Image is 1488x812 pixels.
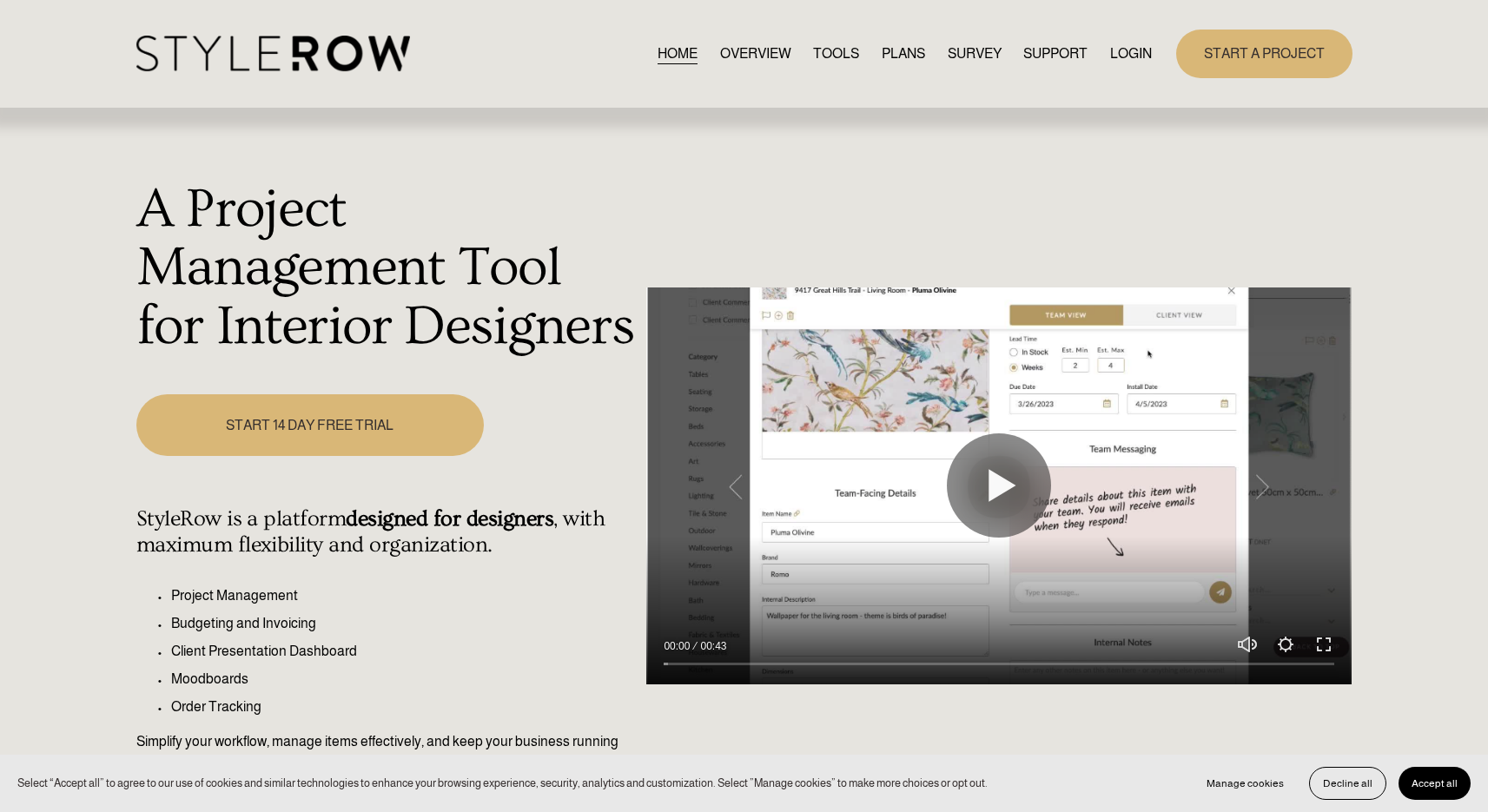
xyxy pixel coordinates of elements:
a: HOME [658,42,698,65]
h1: A Project Management Tool for Interior Designers [136,181,638,357]
p: Budgeting and Invoicing [171,613,638,634]
div: Duration [694,637,731,655]
div: Current time [664,637,694,655]
button: Accept all [1399,767,1471,800]
a: START 14 DAY FREE TRIAL [136,394,484,456]
button: Play [947,433,1051,538]
a: SURVEY [948,42,1002,65]
span: Decline all [1323,777,1372,789]
p: Select “Accept all” to agree to our use of cookies and similar technologies to enhance your brows... [17,775,988,791]
button: Decline all [1309,767,1386,800]
h4: StyleRow is a platform , with maximum flexibility and organization. [136,506,638,558]
a: TOOLS [813,42,859,65]
span: Manage cookies [1207,777,1284,789]
a: LOGIN [1110,42,1152,65]
p: Order Tracking [171,696,638,717]
img: StyleRow [136,36,410,71]
button: Manage cookies [1194,767,1297,800]
p: Moodboards [171,669,638,690]
strong: designed for designers [346,506,553,531]
a: folder dropdown [1023,42,1088,65]
a: START A PROJECT [1176,30,1352,77]
a: OVERVIEW [720,42,791,65]
span: SUPPORT [1023,43,1088,64]
p: Project Management [171,585,638,606]
p: Client Presentation Dashboard [171,641,638,662]
span: Accept all [1412,777,1458,789]
p: Simplify your workflow, manage items effectively, and keep your business running seamlessly. [136,731,638,773]
input: Seek [664,657,1334,670]
a: PLANS [882,42,925,65]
